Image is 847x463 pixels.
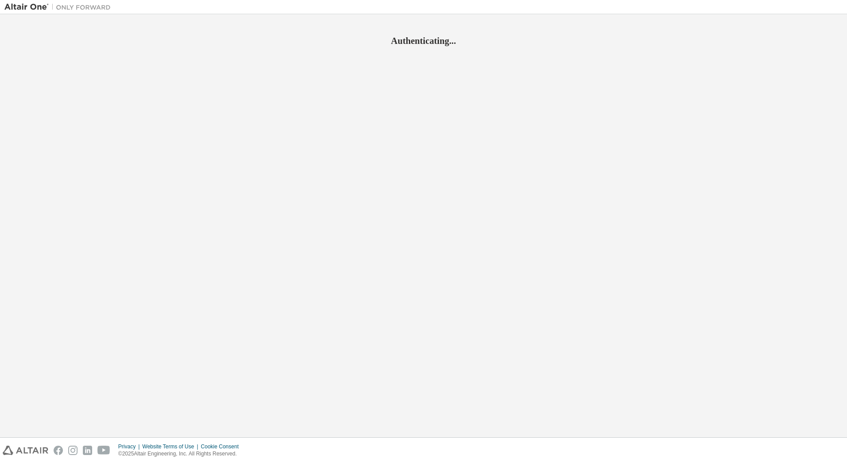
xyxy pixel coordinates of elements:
div: Privacy [118,443,142,450]
p: © 2025 Altair Engineering, Inc. All Rights Reserved. [118,450,244,458]
img: youtube.svg [97,446,110,455]
img: instagram.svg [68,446,78,455]
div: Cookie Consent [201,443,244,450]
div: Website Terms of Use [142,443,201,450]
img: linkedin.svg [83,446,92,455]
img: altair_logo.svg [3,446,48,455]
h2: Authenticating... [4,35,843,47]
img: facebook.svg [54,446,63,455]
img: Altair One [4,3,115,12]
